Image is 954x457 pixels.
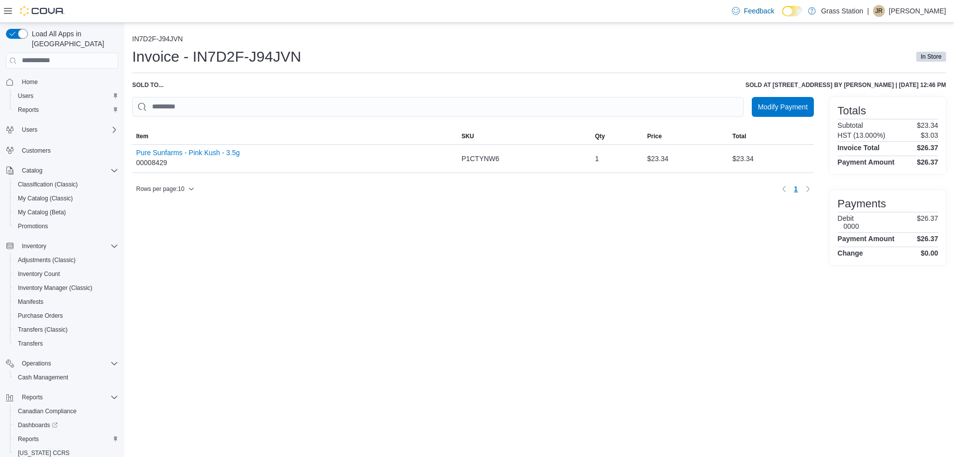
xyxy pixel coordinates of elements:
[14,419,62,431] a: Dashboards
[462,132,474,140] span: SKU
[22,167,42,175] span: Catalog
[14,220,52,232] a: Promotions
[14,192,118,204] span: My Catalog (Classic)
[18,124,41,136] button: Users
[802,183,814,195] button: Next page
[643,128,729,144] button: Price
[132,128,458,144] button: Item
[2,143,122,157] button: Customers
[838,105,866,117] h3: Totals
[18,144,118,156] span: Customers
[18,391,118,403] span: Reports
[778,183,790,195] button: Previous page
[18,326,68,334] span: Transfers (Classic)
[14,282,96,294] a: Inventory Manager (Classic)
[22,126,37,134] span: Users
[821,5,863,17] p: Grass Station
[728,1,778,21] a: Feedback
[921,52,942,61] span: In Store
[752,97,813,117] button: Modify Payment
[18,358,55,369] button: Operations
[462,153,499,165] span: P1CTYNW6
[838,249,863,257] h4: Change
[20,6,65,16] img: Cova
[14,371,72,383] a: Cash Management
[14,310,118,322] span: Purchase Orders
[595,132,605,140] span: Qty
[10,432,122,446] button: Reports
[838,158,895,166] h4: Payment Amount
[10,219,122,233] button: Promotions
[10,295,122,309] button: Manifests
[14,433,118,445] span: Reports
[132,35,946,45] nav: An example of EuiBreadcrumbs
[782,16,783,17] span: Dark Mode
[18,222,48,230] span: Promotions
[14,310,67,322] a: Purchase Orders
[838,121,863,129] h6: Subtotal
[18,358,118,369] span: Operations
[18,240,118,252] span: Inventory
[732,132,746,140] span: Total
[643,149,729,169] div: $23.34
[14,296,118,308] span: Manifests
[458,128,591,144] button: SKU
[18,340,43,348] span: Transfers
[916,52,946,62] span: In Store
[18,181,78,188] span: Classification (Classic)
[22,78,38,86] span: Home
[844,222,859,230] h6: 0000
[18,208,66,216] span: My Catalog (Beta)
[867,5,869,17] p: |
[744,6,774,16] span: Feedback
[10,418,122,432] a: Dashboards
[18,145,55,157] a: Customers
[921,249,938,257] h4: $0.00
[2,390,122,404] button: Reports
[18,240,50,252] button: Inventory
[132,183,198,195] button: Rows per page:10
[18,284,92,292] span: Inventory Manager (Classic)
[10,191,122,205] button: My Catalog (Classic)
[18,312,63,320] span: Purchase Orders
[14,254,79,266] a: Adjustments (Classic)
[10,309,122,323] button: Purchase Orders
[875,5,883,17] span: JR
[10,89,122,103] button: Users
[2,357,122,370] button: Operations
[18,76,42,88] a: Home
[14,179,82,190] a: Classification (Classic)
[28,29,118,49] span: Load All Apps in [GEOGRAPHIC_DATA]
[728,149,814,169] div: $23.34
[18,373,68,381] span: Cash Management
[647,132,662,140] span: Price
[782,6,803,16] input: Dark Mode
[14,405,118,417] span: Canadian Compliance
[22,360,51,367] span: Operations
[10,404,122,418] button: Canadian Compliance
[132,81,163,89] div: Sold to ...
[917,144,938,152] h4: $26.37
[838,131,885,139] h6: HST (13.000%)
[917,121,938,129] p: $23.34
[18,391,47,403] button: Reports
[838,198,886,210] h3: Payments
[758,102,807,112] span: Modify Payment
[18,194,73,202] span: My Catalog (Classic)
[14,296,47,308] a: Manifests
[18,407,77,415] span: Canadian Compliance
[10,178,122,191] button: Classification (Classic)
[18,124,118,136] span: Users
[838,144,880,152] h4: Invoice Total
[14,90,118,102] span: Users
[2,164,122,178] button: Catalog
[10,253,122,267] button: Adjustments (Classic)
[10,370,122,384] button: Cash Management
[14,254,118,266] span: Adjustments (Classic)
[10,267,122,281] button: Inventory Count
[14,206,70,218] a: My Catalog (Beta)
[14,104,118,116] span: Reports
[14,324,118,336] span: Transfers (Classic)
[132,97,744,117] input: This is a search bar. As you type, the results lower in the page will automatically filter.
[873,5,885,17] div: Justin Raminelli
